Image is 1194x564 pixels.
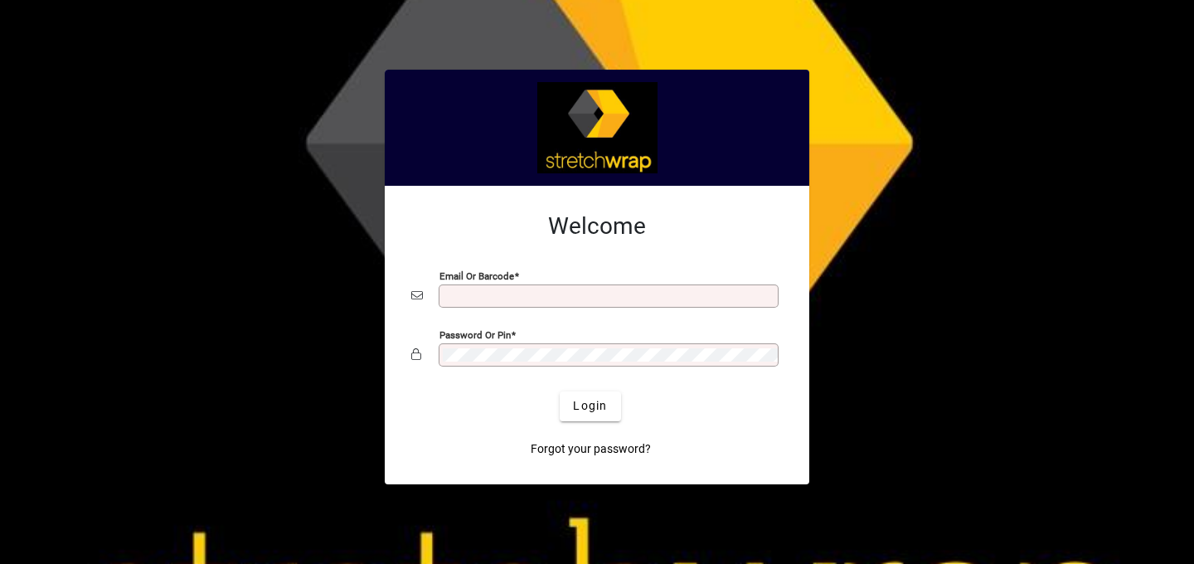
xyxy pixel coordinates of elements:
span: Forgot your password? [531,440,651,458]
mat-label: Email or Barcode [439,270,514,281]
button: Login [560,391,620,421]
a: Forgot your password? [524,435,658,464]
mat-label: Password or Pin [439,328,511,340]
span: Login [573,397,607,415]
h2: Welcome [411,212,783,241]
